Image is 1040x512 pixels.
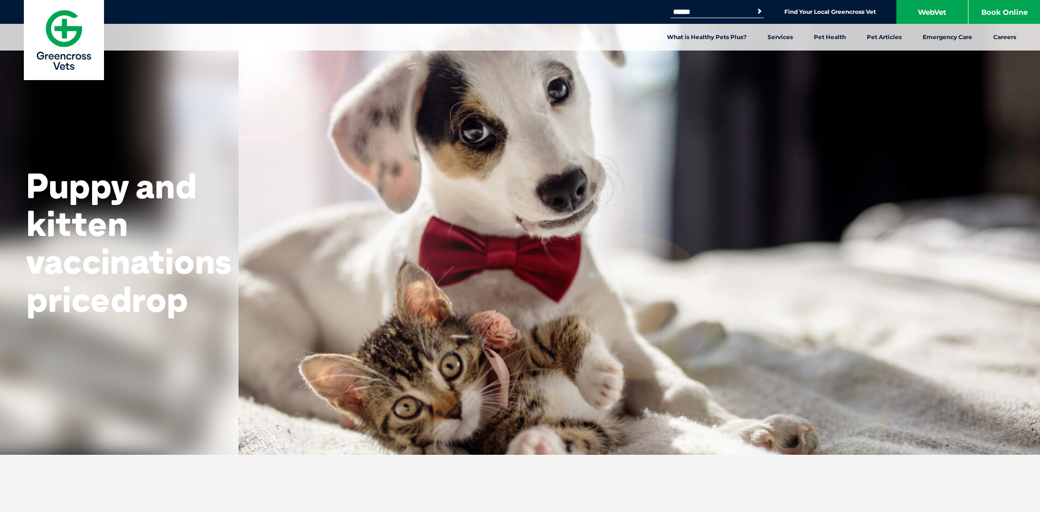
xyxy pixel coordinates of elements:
a: Careers [983,24,1027,51]
a: Services [757,24,803,51]
a: Emergency Care [912,24,983,51]
span: drop [110,277,188,321]
a: Find Your Local Greencross Vet [784,8,876,16]
a: What is Healthy Pets Plus? [656,24,757,51]
a: Pet Health [803,24,856,51]
button: Search [755,7,764,16]
span: Puppy and kitten vaccinations price [26,164,231,321]
a: Pet Articles [856,24,912,51]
